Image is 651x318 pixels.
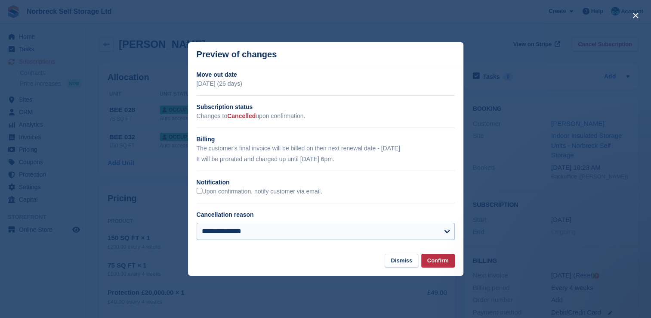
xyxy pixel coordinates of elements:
p: Preview of changes [197,50,277,59]
h2: Subscription status [197,103,455,112]
label: Cancellation reason [197,211,254,218]
h2: Billing [197,135,455,144]
h2: Move out date [197,70,455,79]
p: Changes to upon confirmation. [197,112,455,121]
label: Upon confirmation, notify customer via email. [197,188,322,196]
button: close [629,9,642,22]
button: Dismiss [385,254,418,268]
span: Cancelled [227,112,256,119]
h2: Notification [197,178,455,187]
input: Upon confirmation, notify customer via email. [197,188,202,193]
button: Confirm [421,254,455,268]
p: [DATE] (26 days) [197,79,455,88]
p: It will be prorated and charged up until [DATE] 6pm. [197,155,455,164]
p: The customer's final invoice will be billed on their next renewal date - [DATE] [197,144,455,153]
